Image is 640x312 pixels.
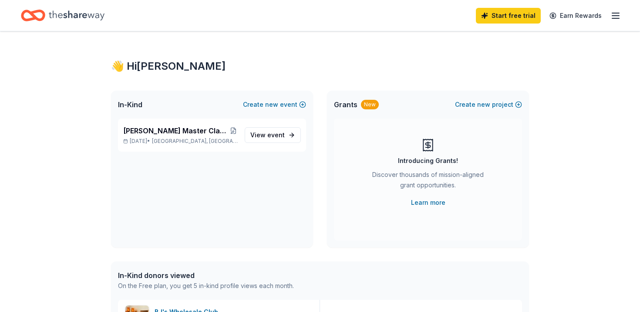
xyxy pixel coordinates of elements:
div: In-Kind donors viewed [118,270,294,281]
button: Createnewevent [243,99,306,110]
a: View event [245,127,301,143]
div: New [361,100,379,109]
a: Learn more [411,197,445,208]
span: [GEOGRAPHIC_DATA], [GEOGRAPHIC_DATA] [152,138,238,145]
span: new [265,99,278,110]
div: On the Free plan, you get 5 in-kind profile views each month. [118,281,294,291]
span: event [267,131,285,139]
a: Start free trial [476,8,541,24]
div: Introducing Grants! [398,156,458,166]
p: [DATE] • [123,138,238,145]
span: [PERSON_NAME] Master Class Hosted By Onyx Dance Studio [123,125,229,136]
span: new [477,99,490,110]
span: Grants [334,99,357,110]
a: Home [21,5,104,26]
a: Earn Rewards [544,8,607,24]
span: In-Kind [118,99,142,110]
div: Discover thousands of mission-aligned grant opportunities. [369,170,487,194]
span: View [250,130,285,140]
button: Createnewproject [455,99,522,110]
div: 👋 Hi [PERSON_NAME] [111,59,529,73]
